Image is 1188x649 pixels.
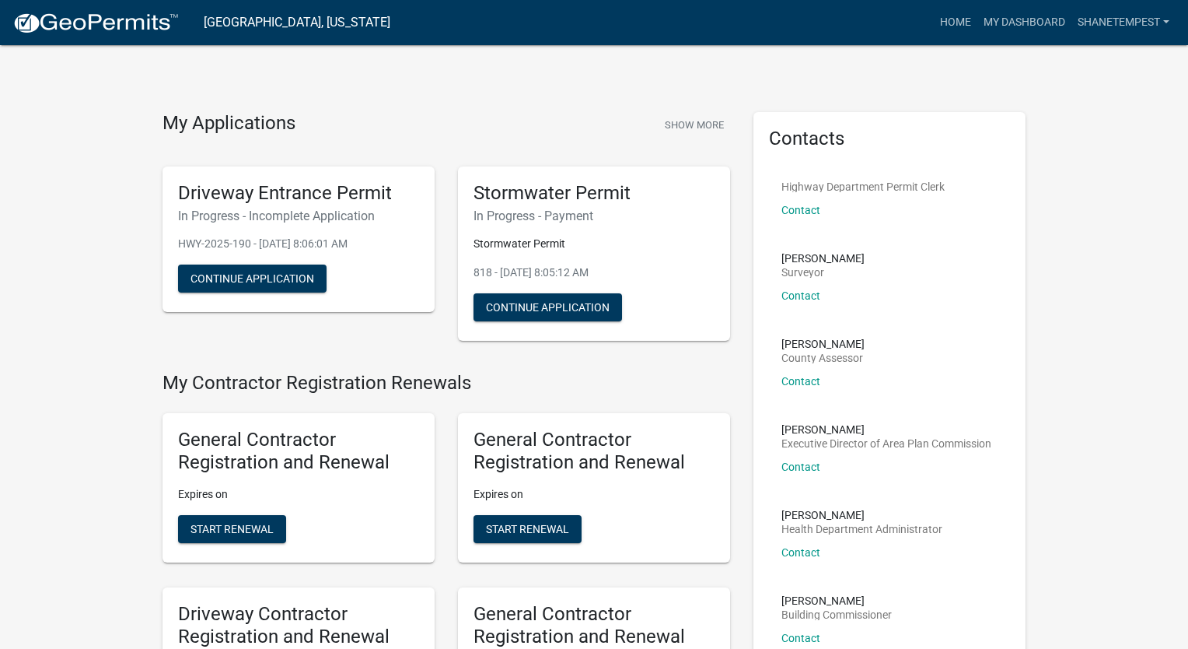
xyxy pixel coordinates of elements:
[781,375,820,388] a: Contact
[781,595,892,606] p: [PERSON_NAME]
[178,236,419,252] p: HWY-2025-190 - [DATE] 8:06:01 AM
[781,267,865,278] p: Surveyor
[781,339,865,349] p: [PERSON_NAME]
[162,372,730,395] h4: My Contractor Registration Renewals
[934,8,977,37] a: Home
[178,182,419,205] h5: Driveway Entrance Permit
[781,546,820,559] a: Contact
[162,112,295,135] h4: My Applications
[781,461,820,473] a: Contact
[473,515,582,543] button: Start Renewal
[977,8,1071,37] a: My Dashboard
[781,204,820,216] a: Contact
[473,486,715,503] p: Expires on
[178,486,419,503] p: Expires on
[190,522,274,535] span: Start Renewal
[473,236,715,252] p: Stormwater Permit
[781,632,820,644] a: Contact
[178,515,286,543] button: Start Renewal
[473,209,715,223] h6: In Progress - Payment
[781,289,820,302] a: Contact
[178,603,419,648] h5: Driveway Contractor Registration and Renewal
[473,293,622,321] button: Continue Application
[781,181,945,192] p: Highway Department Permit Clerk
[473,265,715,281] p: 818 - [DATE] 8:05:12 AM
[781,510,942,521] p: [PERSON_NAME]
[781,424,991,435] p: [PERSON_NAME]
[178,209,419,223] h6: In Progress - Incomplete Application
[473,429,715,474] h5: General Contractor Registration and Renewal
[659,112,730,138] button: Show More
[781,253,865,264] p: [PERSON_NAME]
[473,603,715,648] h5: General Contractor Registration and Renewal
[178,429,419,474] h5: General Contractor Registration and Renewal
[1071,8,1176,37] a: shanetempest
[178,265,327,293] button: Continue Application
[781,353,865,363] p: County Assessor
[769,128,1010,150] h5: Contacts
[781,609,892,620] p: Building Commissioner
[473,182,715,205] h5: Stormwater Permit
[781,438,991,449] p: Executive Director of Area Plan Commission
[204,9,390,36] a: [GEOGRAPHIC_DATA], [US_STATE]
[486,522,569,535] span: Start Renewal
[781,524,942,535] p: Health Department Administrator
